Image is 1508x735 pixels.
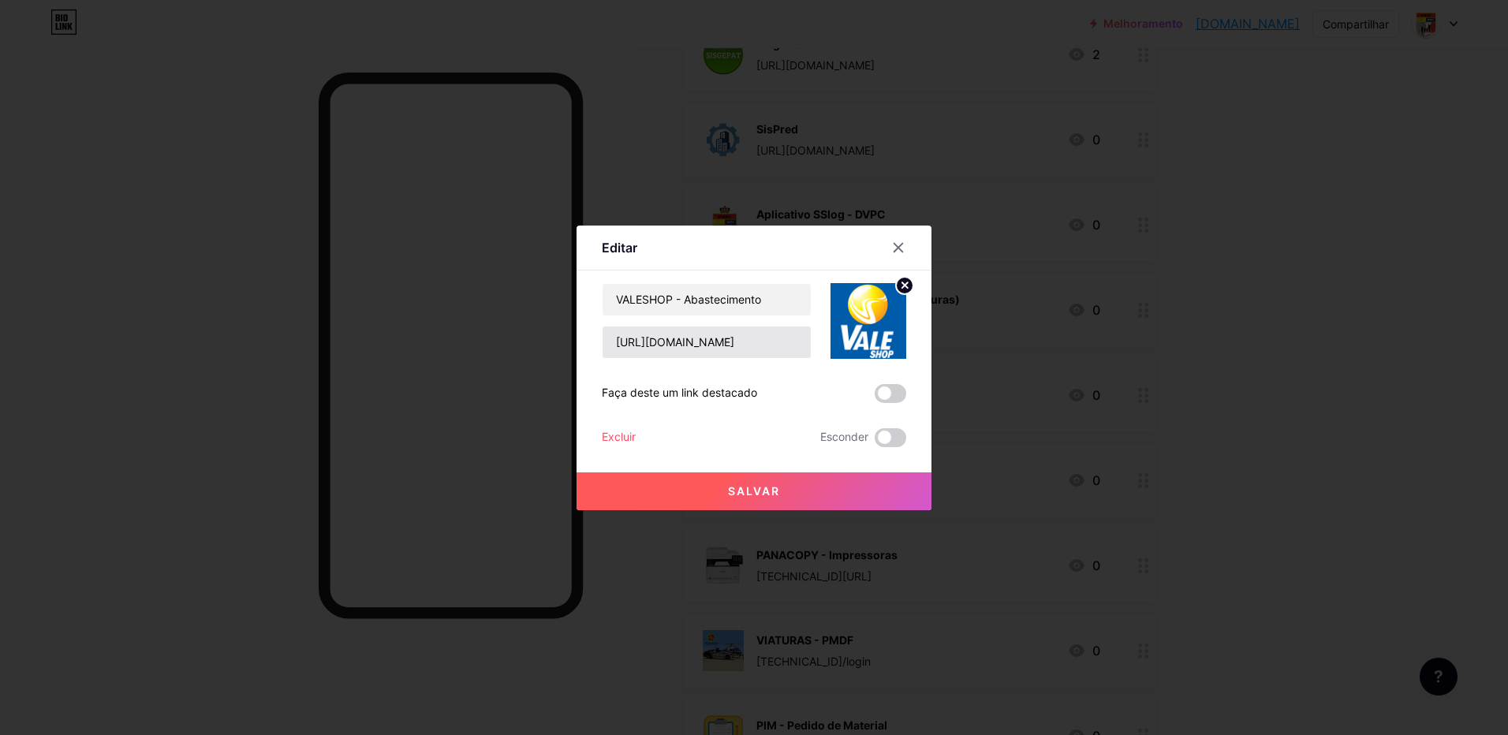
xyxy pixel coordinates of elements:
[602,428,636,447] div: Excluir
[603,326,811,358] input: URL
[603,284,811,315] input: Título
[602,238,637,257] div: Editar
[820,428,868,447] span: Esconder
[602,384,757,403] div: Faça deste um link destacado
[831,283,906,359] img: link_thumbnail
[728,484,780,498] span: Salvar
[577,472,931,510] button: Salvar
